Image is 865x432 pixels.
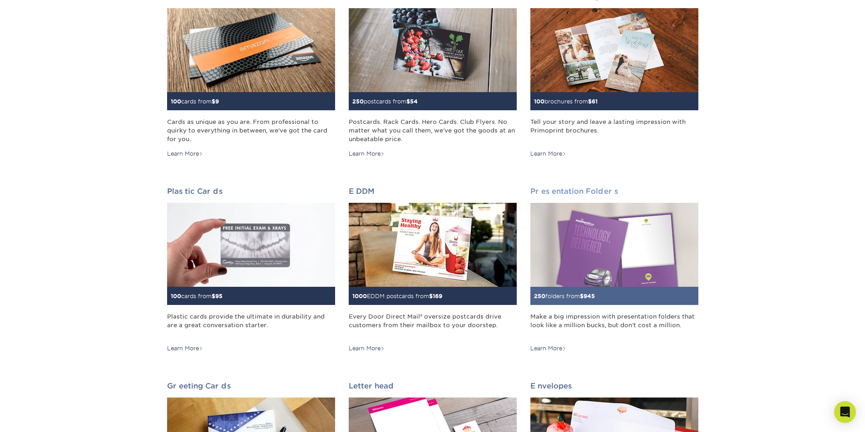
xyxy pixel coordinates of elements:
iframe: Google Customer Reviews [2,404,77,429]
div: Learn More [167,150,203,158]
img: Postcards [349,8,517,92]
div: Learn More [530,150,566,158]
h2: EDDM [349,187,517,196]
h2: Presentation Folders [530,187,698,196]
div: Tell your story and leave a lasting impression with Primoprint brochures. [530,118,698,143]
h2: Envelopes [530,382,698,390]
span: 100 [171,293,181,299]
span: 250 [352,98,364,105]
div: Make a big impression with presentation folders that look like a million bucks, but don't cost a ... [530,312,698,338]
a: EDDM 1000EDDM postcards from$169 Every Door Direct Mail® oversize postcards drive customers from ... [349,187,517,353]
a: Plastic Cards 100cards from$95 Plastic cards provide the ultimate in durability and are a great c... [167,187,335,353]
span: $ [212,293,215,299]
small: folders from [534,293,595,299]
span: $ [580,293,583,299]
div: Plastic cards provide the ultimate in durability and are a great conversation starter. [167,312,335,338]
img: Presentation Folders [530,203,698,287]
h2: Plastic Cards [167,187,335,196]
a: Presentation Folders 250folders from$945 Make a big impression with presentation folders that loo... [530,187,698,353]
span: $ [212,98,215,105]
span: 1000 [352,293,367,299]
small: cards from [171,98,219,105]
h2: Greeting Cards [167,382,335,390]
h2: Letterhead [349,382,517,390]
div: Learn More [530,344,566,353]
img: EDDM [349,203,517,287]
span: 54 [410,98,418,105]
span: 100 [534,98,544,105]
img: Plastic Cards [167,203,335,287]
img: Business Cards [167,8,335,92]
span: 945 [583,293,595,299]
div: Open Intercom Messenger [834,401,856,423]
div: Cards as unique as you are. From professional to quirky to everything in between, we've got the c... [167,118,335,143]
img: Brochures & Flyers [530,8,698,92]
span: $ [429,293,433,299]
span: 9 [215,98,219,105]
span: 169 [433,293,442,299]
small: cards from [171,293,222,299]
span: 250 [534,293,545,299]
span: $ [588,98,592,105]
small: brochures from [534,98,598,105]
div: Learn More [349,150,385,158]
span: $ [406,98,410,105]
span: 95 [215,293,222,299]
span: 100 [171,98,181,105]
span: 61 [592,98,598,105]
div: Postcards. Rack Cards. Hero Cards. Club Flyers. No matter what you call them, we've got the goods... [349,118,517,143]
div: Learn More [349,344,385,353]
small: EDDM postcards from [352,293,442,299]
div: Every Door Direct Mail® oversize postcards drive customers from their mailbox to your doorstep. [349,312,517,338]
div: Learn More [167,344,203,353]
small: postcards from [352,98,418,105]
